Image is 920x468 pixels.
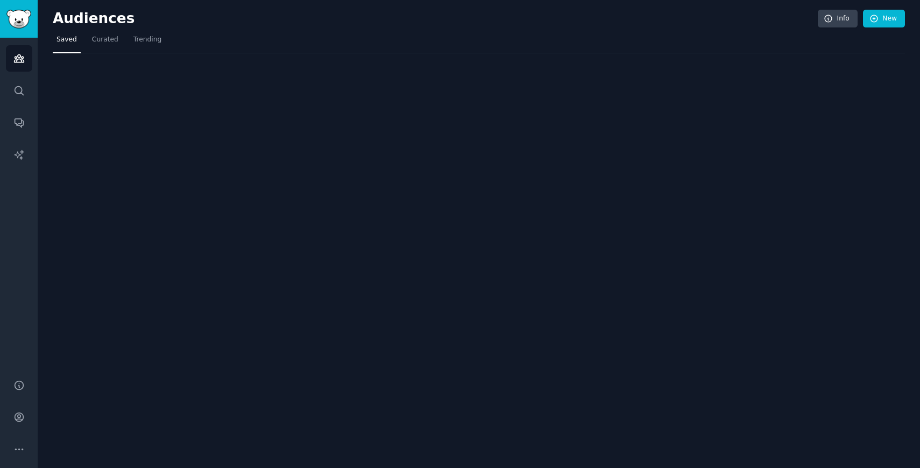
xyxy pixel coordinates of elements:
h2: Audiences [53,10,818,27]
a: Saved [53,31,81,53]
a: Trending [130,31,165,53]
span: Saved [56,35,77,45]
a: Info [818,10,858,28]
a: New [863,10,905,28]
img: GummySearch logo [6,10,31,29]
a: Curated [88,31,122,53]
span: Trending [133,35,161,45]
span: Curated [92,35,118,45]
